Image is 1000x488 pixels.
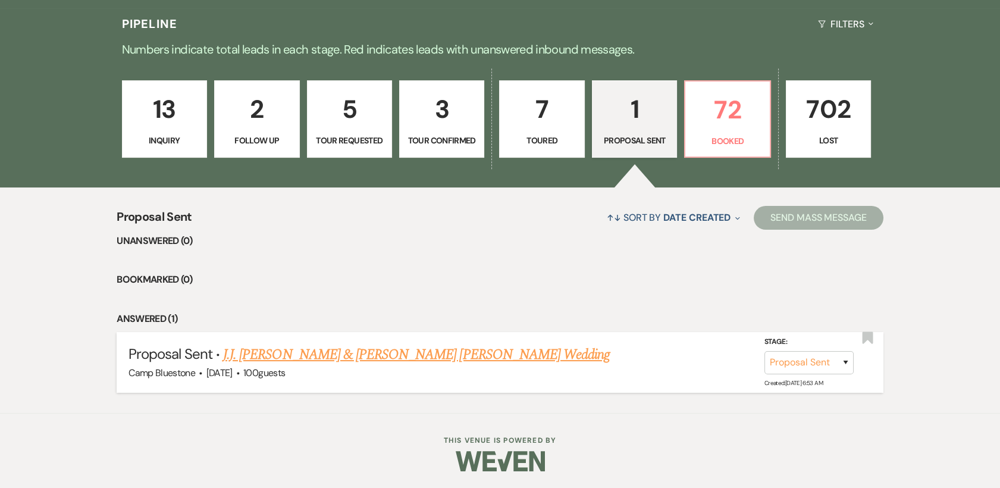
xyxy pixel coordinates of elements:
p: Tour Requested [315,134,384,147]
a: J.J. [PERSON_NAME] & [PERSON_NAME] [PERSON_NAME] Wedding [223,344,610,365]
a: 2Follow Up [214,80,299,158]
a: 702Lost [786,80,871,158]
label: Stage: [764,336,854,349]
button: Filters [813,8,878,40]
span: Date Created [663,211,731,224]
p: 13 [130,89,199,129]
span: Proposal Sent [128,345,212,363]
p: Lost [794,134,863,147]
button: Send Mass Message [754,206,883,230]
p: 5 [315,89,384,129]
p: Proposal Sent [600,134,669,147]
span: Camp Bluestone [128,367,195,379]
span: 100 guests [243,367,285,379]
span: ↑↓ [607,211,621,224]
img: Weven Logo [456,440,545,482]
li: Answered (1) [117,311,883,327]
p: Toured [507,134,576,147]
p: Inquiry [130,134,199,147]
a: 1Proposal Sent [592,80,677,158]
p: Tour Confirmed [407,134,477,147]
a: 5Tour Requested [307,80,392,158]
li: Bookmarked (0) [117,272,883,287]
p: 7 [507,89,576,129]
li: Unanswered (0) [117,233,883,249]
p: Booked [692,134,762,148]
p: 1 [600,89,669,129]
p: Numbers indicate total leads in each stage. Red indicates leads with unanswered inbound messages. [72,40,929,59]
a: 13Inquiry [122,80,207,158]
p: Follow Up [222,134,291,147]
span: [DATE] [206,367,233,379]
a: 3Tour Confirmed [399,80,484,158]
a: 72Booked [684,80,770,158]
a: 7Toured [499,80,584,158]
span: Created: [DATE] 6:53 AM [764,378,823,386]
span: Proposal Sent [117,208,192,233]
h3: Pipeline [122,15,178,32]
p: 3 [407,89,477,129]
p: 702 [794,89,863,129]
button: Sort By Date Created [602,202,745,233]
p: 2 [222,89,291,129]
p: 72 [692,90,762,130]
